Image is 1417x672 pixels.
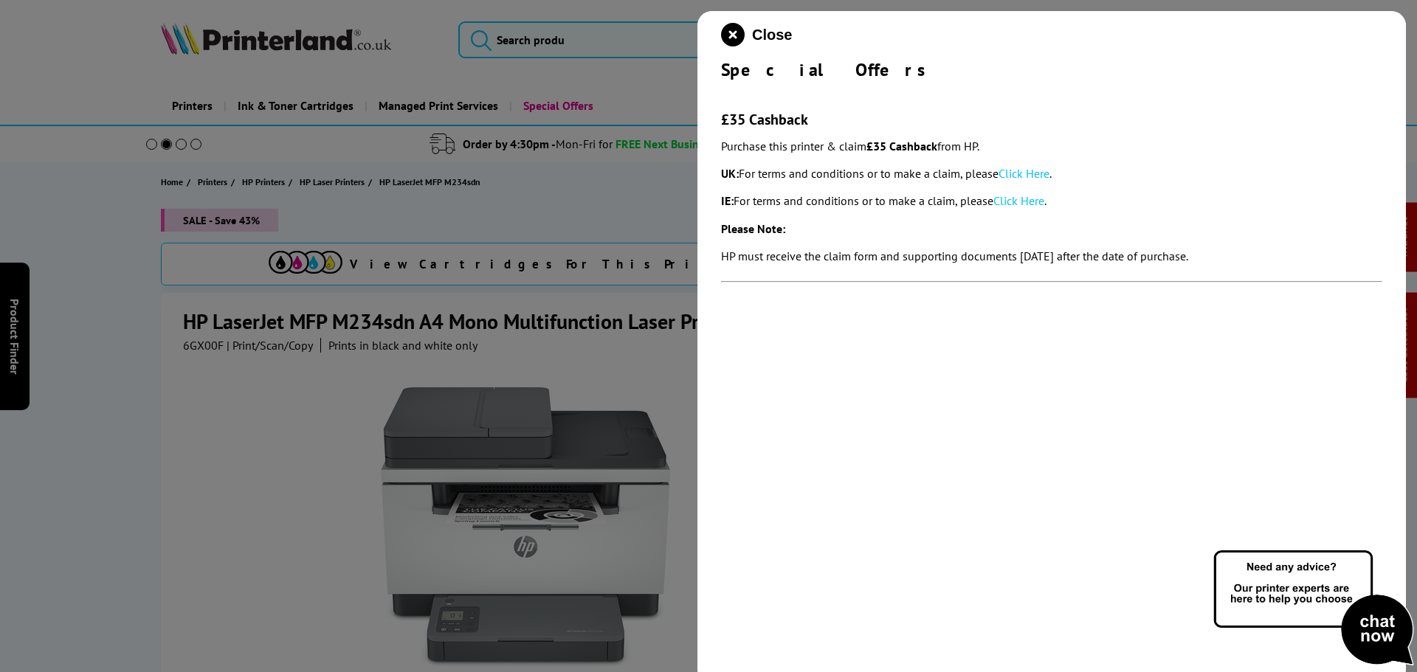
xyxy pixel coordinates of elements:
img: Open Live Chat window [1210,548,1417,669]
p: For terms and conditions or to make a claim, please . [721,164,1382,184]
strong: UK: [721,166,739,181]
a: Click Here [999,166,1049,181]
em: HP must receive the claim form and supporting documents [DATE] after the date of purchase. [721,249,1188,263]
strong: £35 Cashback [866,139,937,153]
strong: IE: [721,193,734,208]
div: Special Offers [721,58,1382,81]
button: close modal [721,23,792,46]
strong: Please Note: [721,221,785,236]
p: For terms and conditions or to make a claim, please . [721,191,1382,211]
p: Purchase this printer & claim from HP. [721,136,1382,156]
a: Click Here [993,193,1044,208]
h3: £35 Cashback [721,110,1382,129]
span: Close [752,27,792,44]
